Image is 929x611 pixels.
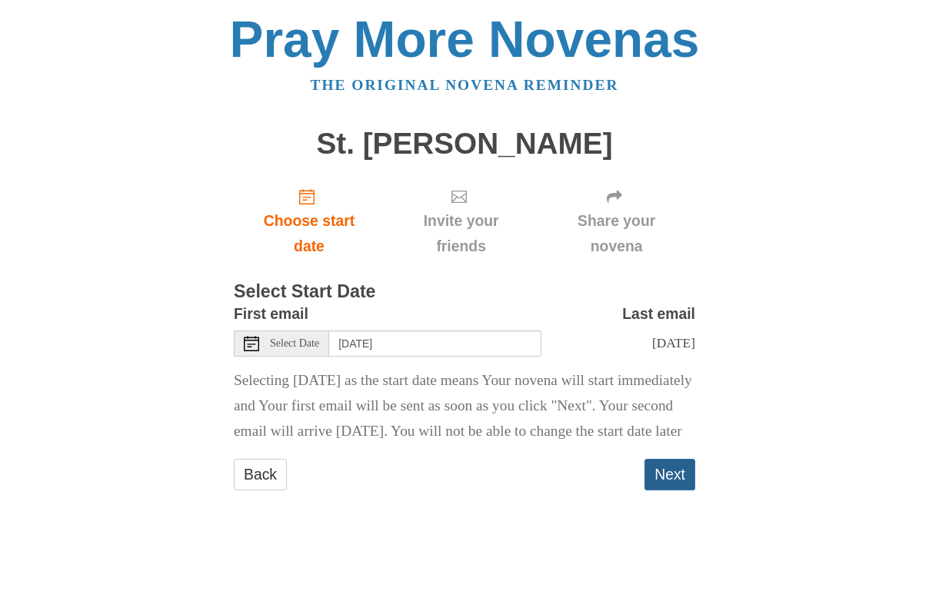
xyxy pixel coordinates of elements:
[385,175,538,267] div: Click "Next" to confirm your start date first.
[311,77,619,93] a: The original novena reminder
[230,11,700,68] a: Pray More Novenas
[234,301,308,327] label: First email
[553,208,680,259] span: Share your novena
[234,459,287,490] a: Back
[622,301,695,327] label: Last email
[538,175,695,267] div: Click "Next" to confirm your start date first.
[644,459,695,490] button: Next
[249,208,369,259] span: Choose start date
[234,128,695,161] h1: St. [PERSON_NAME]
[234,175,385,267] a: Choose start date
[234,368,695,444] p: Selecting [DATE] as the start date means Your novena will start immediately and Your first email ...
[329,330,541,357] input: Use the arrow keys to pick a date
[234,282,695,302] h3: Select Start Date
[652,335,695,350] span: [DATE]
[400,208,522,259] span: Invite your friends
[270,338,319,349] span: Select Date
